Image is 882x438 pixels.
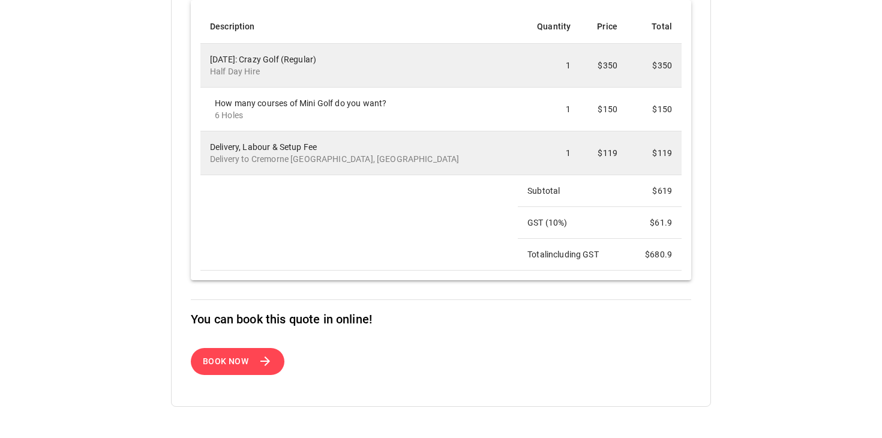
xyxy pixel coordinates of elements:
td: $150 [580,87,627,131]
p: Half Day Hire [210,65,508,77]
td: $350 [627,43,682,87]
td: 1 [518,131,580,175]
td: 1 [518,87,580,131]
div: [DATE]: Crazy Golf (Regular) [210,53,508,77]
span: Book Now [203,354,248,369]
td: Subtotal [518,175,627,206]
td: $119 [580,131,627,175]
th: Quantity [518,10,580,44]
td: $ 680.9 [627,238,682,270]
th: Description [200,10,518,44]
p: Delivery to Cremorne [GEOGRAPHIC_DATA], [GEOGRAPHIC_DATA] [210,153,508,165]
td: $119 [627,131,682,175]
th: Price [580,10,627,44]
div: Delivery, Labour & Setup Fee [210,141,508,165]
td: Total including GST [518,238,627,270]
td: $ 619 [627,175,682,206]
td: $ 61.9 [627,206,682,238]
td: GST ( 10 %) [518,206,627,238]
div: How many courses of Mini Golf do you want? [215,97,508,121]
th: Total [627,10,682,44]
p: 6 Holes [215,109,508,121]
h6: You can book this quote in online! [191,310,691,329]
td: $350 [580,43,627,87]
td: 1 [518,43,580,87]
td: $150 [627,87,682,131]
button: Book Now [191,348,284,375]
